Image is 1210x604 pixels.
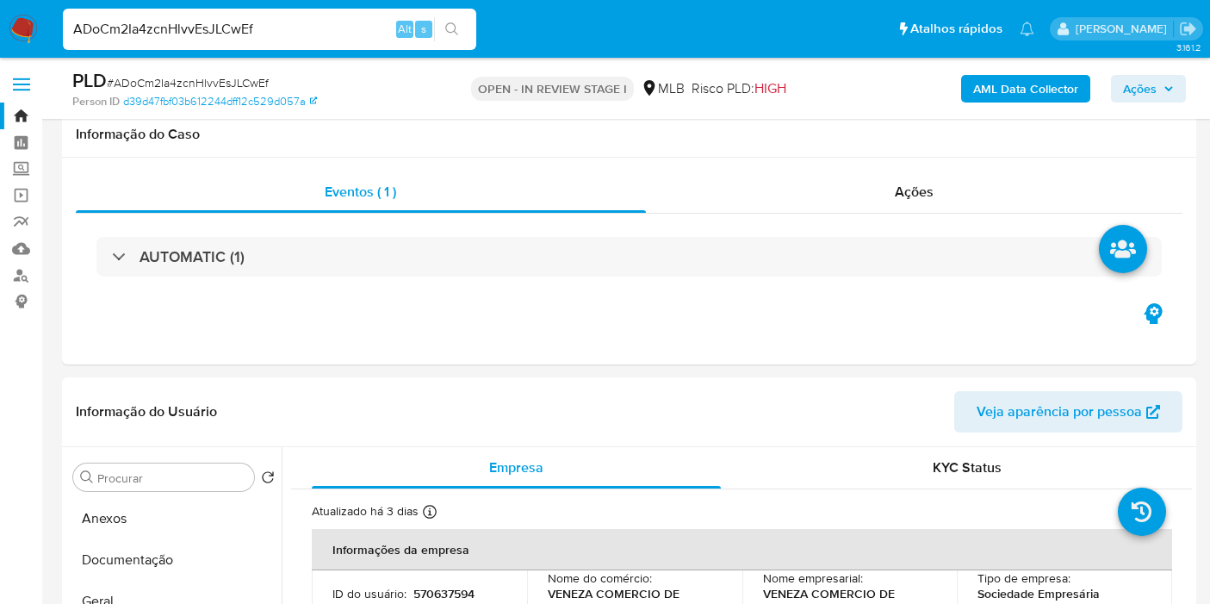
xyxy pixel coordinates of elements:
input: Pesquise usuários ou casos... [63,18,476,40]
a: Notificações [1020,22,1034,36]
button: AML Data Collector [961,75,1090,103]
div: MLB [641,79,685,98]
h3: AUTOMATIC (1) [140,247,245,266]
span: Eventos ( 1 ) [325,182,396,202]
button: Procurar [80,470,94,484]
span: HIGH [754,78,786,98]
p: leticia.merlin@mercadolivre.com [1076,21,1173,37]
span: KYC Status [933,458,1002,477]
span: Empresa [489,458,543,477]
p: Nome do comércio : [548,570,652,586]
button: search-icon [434,17,469,41]
span: Alt [398,21,412,37]
a: d39d47fbf03b612244dff12c529d057a [123,94,317,109]
span: # ADoCm2Ia4zcnHlvvEsJLCwEf [107,74,269,91]
button: Veja aparência por pessoa [954,391,1182,433]
div: AUTOMATIC (1) [96,237,1162,277]
span: Veja aparência por pessoa [977,391,1142,433]
b: PLD [72,66,107,94]
b: AML Data Collector [973,75,1078,103]
span: Ações [1123,75,1157,103]
button: Ações [1111,75,1186,103]
span: Atalhos rápidos [910,20,1002,38]
b: Person ID [72,94,120,109]
p: Atualizado há 3 dias [312,503,419,520]
p: ID do usuário : [332,586,406,601]
button: Retornar ao pedido padrão [261,470,275,489]
p: Nome empresarial : [763,570,863,586]
button: Documentação [66,539,282,581]
th: Informações da empresa [312,529,1172,570]
button: Anexos [66,498,282,539]
h1: Informação do Caso [76,126,1182,143]
h1: Informação do Usuário [76,403,217,420]
span: Risco PLD: [692,79,786,98]
p: 570637594 [413,586,475,601]
a: Sair [1179,20,1197,38]
p: OPEN - IN REVIEW STAGE I [471,77,634,101]
p: Tipo de empresa : [977,570,1070,586]
input: Procurar [97,470,247,486]
span: s [421,21,426,37]
span: Ações [895,182,934,202]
